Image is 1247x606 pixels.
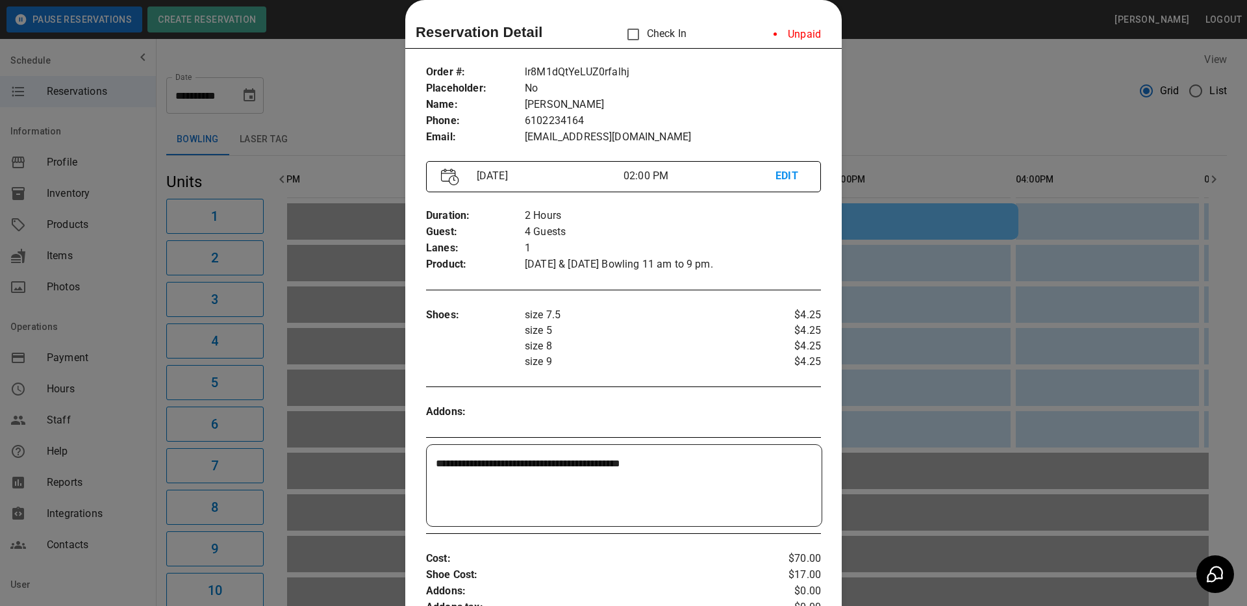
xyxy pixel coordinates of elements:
p: Shoe Cost : [426,567,755,583]
p: Placeholder : [426,81,525,97]
p: $17.00 [755,567,821,583]
p: $4.25 [755,354,821,370]
p: Guest : [426,224,525,240]
p: 02:00 PM [623,168,775,184]
p: 1 [525,240,821,257]
p: Email : [426,129,525,145]
p: Lanes : [426,240,525,257]
p: Duration : [426,208,525,224]
p: No [525,81,821,97]
p: Addons : [426,583,755,600]
li: Unpaid [763,21,831,47]
p: $70.00 [755,551,821,567]
p: Phone : [426,113,525,129]
p: 6102234164 [525,113,821,129]
p: size 5 [525,323,755,338]
p: Check In [620,21,686,48]
p: 4 Guests [525,224,821,240]
p: Shoes : [426,307,525,323]
p: EDIT [775,168,806,184]
p: [DATE] & [DATE] Bowling 11 am to 9 pm. [525,257,821,273]
p: size 8 [525,338,755,354]
p: Order # : [426,64,525,81]
p: $4.25 [755,338,821,354]
p: $0.00 [755,583,821,600]
p: [EMAIL_ADDRESS][DOMAIN_NAME] [525,129,821,145]
p: size 9 [525,354,755,370]
p: 2 Hours [525,208,821,224]
p: [DATE] [472,168,623,184]
p: lr8M1dQtYeLUZ0rfalhj [525,64,821,81]
p: size 7.5 [525,307,755,323]
img: Vector [441,168,459,186]
p: [PERSON_NAME] [525,97,821,113]
p: Name : [426,97,525,113]
p: Reservation Detail [416,21,543,43]
p: Addons : [426,404,525,420]
p: $4.25 [755,323,821,338]
p: Cost : [426,551,755,567]
p: Product : [426,257,525,273]
p: $4.25 [755,307,821,323]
